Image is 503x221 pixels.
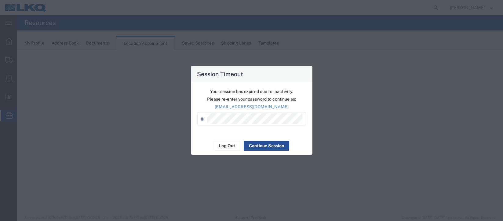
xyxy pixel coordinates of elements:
button: Log Out [214,141,240,151]
p: [EMAIL_ADDRESS][DOMAIN_NAME] [197,103,306,110]
h4: Session Timeout [197,69,243,78]
p: Your session has expired due to inactivity. [197,88,306,94]
button: Continue Session [244,141,289,151]
p: Please re-enter your password to continue as: [197,96,306,102]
